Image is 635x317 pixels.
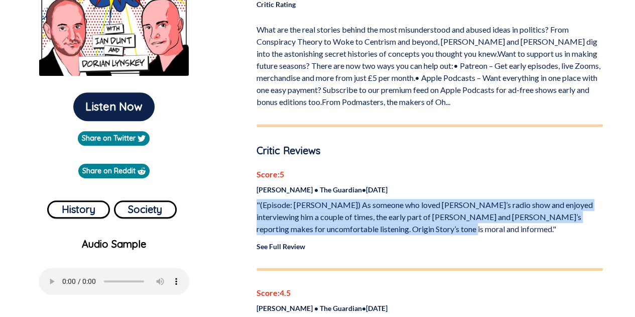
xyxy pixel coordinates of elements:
button: History [47,200,110,219]
p: Score: 5 [257,168,603,180]
a: Share on Reddit [78,164,150,178]
audio: Your browser does not support the audio element [39,268,189,295]
a: Society [114,196,177,219]
button: Listen Now [73,92,155,121]
p: Critic Reviews [257,143,603,158]
a: History [47,196,110,219]
p: [PERSON_NAME] • The Guardian • [DATE] [257,184,603,195]
p: Audio Sample [8,237,220,252]
button: Society [114,200,177,219]
p: Score: 4.5 [257,287,603,299]
p: What are the real stories behind the most misunderstood and abused ideas in politics? From Conspi... [257,20,603,108]
a: See Full Review [257,242,305,251]
p: [PERSON_NAME] • The Guardian • [DATE] [257,303,603,313]
a: Share on Twitter [78,131,150,146]
p: "(Episode: [PERSON_NAME]) As someone who loved [PERSON_NAME]’s radio show and enjoyed interviewin... [257,199,603,235]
